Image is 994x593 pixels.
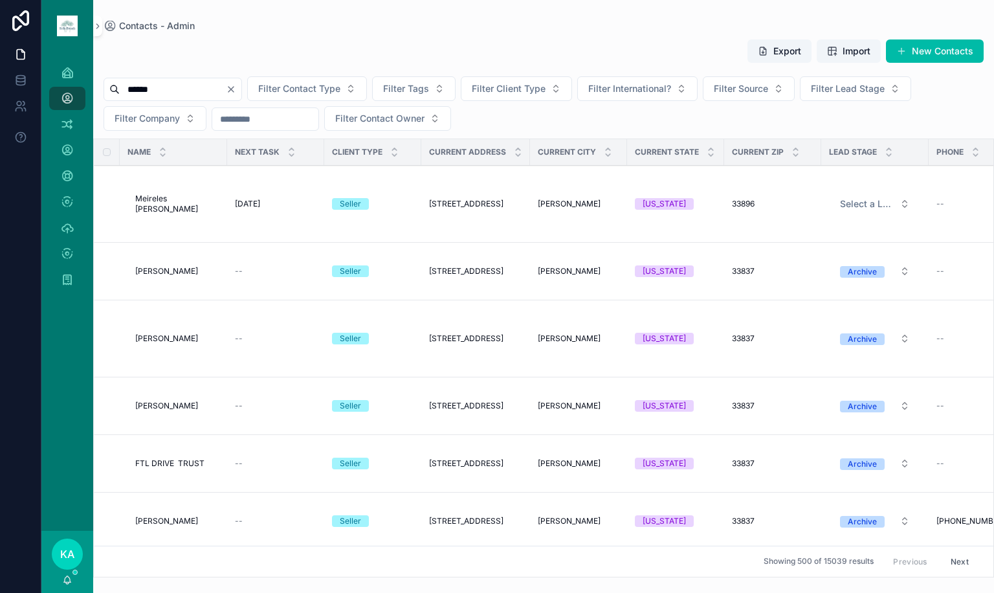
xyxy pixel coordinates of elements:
span: 33837 [732,266,755,276]
span: Current Address [429,147,506,157]
a: Select Button [829,192,921,216]
a: -- [235,266,316,276]
a: Select Button [829,394,921,418]
span: Filter Tags [383,82,429,95]
span: -- [936,458,944,469]
div: Archive [848,266,877,278]
span: KA [60,546,74,562]
span: Name [127,147,151,157]
span: 33837 [732,516,755,526]
button: Select Button [372,76,456,101]
a: 33837 [732,458,813,469]
a: [PERSON_NAME] [135,516,219,526]
a: [US_STATE] [635,515,716,527]
span: Filter Contact Type [258,82,340,95]
span: Contacts - Admin [119,19,195,32]
button: Select Button [830,452,920,475]
img: App logo [57,16,78,36]
a: -- [235,458,316,469]
a: -- [235,401,316,411]
a: [STREET_ADDRESS] [429,333,522,344]
span: Import [843,45,870,58]
a: Select Button [829,326,921,351]
a: [PERSON_NAME] [135,266,219,276]
div: [US_STATE] [643,333,686,344]
button: Next [942,552,978,572]
span: 33837 [732,458,755,469]
span: Filter Company [115,112,180,125]
span: Filter Lead Stage [811,82,885,95]
span: 33837 [732,333,755,344]
span: Lead Stage [829,147,877,157]
a: Select Button [829,451,921,476]
a: Meireles [PERSON_NAME] [135,194,219,214]
a: [PERSON_NAME] [135,401,219,411]
a: [DATE] [235,199,316,209]
a: [PERSON_NAME] [538,401,619,411]
button: Select Button [830,327,920,350]
div: Archive [848,401,877,412]
div: Seller [340,515,361,527]
span: -- [235,333,243,344]
button: Select Button [830,394,920,418]
span: 33896 [732,199,755,209]
a: [STREET_ADDRESS] [429,199,522,209]
a: [PERSON_NAME] [538,266,619,276]
a: [US_STATE] [635,458,716,469]
a: 33837 [732,516,813,526]
span: Filter Source [714,82,768,95]
button: New Contacts [886,39,984,63]
button: Export [747,39,812,63]
a: Seller [332,265,414,277]
button: Select Button [830,509,920,533]
span: -- [235,266,243,276]
span: [DATE] [235,199,260,209]
div: Seller [340,265,361,277]
span: Showing 500 of 15039 results [764,557,874,567]
a: 33896 [732,199,813,209]
span: Filter Contact Owner [335,112,425,125]
a: FTL DRIVE TRUST [135,458,219,469]
a: [US_STATE] [635,400,716,412]
button: Clear [226,84,241,95]
button: Select Button [830,260,920,283]
a: [STREET_ADDRESS] [429,516,522,526]
span: Filter International? [588,82,671,95]
span: Current City [538,147,596,157]
span: [STREET_ADDRESS] [429,401,503,411]
a: Seller [332,198,414,210]
span: [STREET_ADDRESS] [429,199,503,209]
a: [PERSON_NAME] [538,458,619,469]
span: Current State [635,147,699,157]
button: Select Button [324,106,451,131]
span: [PERSON_NAME] [135,266,198,276]
a: 33837 [732,266,813,276]
span: [PERSON_NAME] [135,516,198,526]
span: -- [936,266,944,276]
div: Archive [848,516,877,528]
span: -- [235,401,243,411]
a: [STREET_ADDRESS] [429,266,522,276]
span: [PERSON_NAME] [538,333,601,344]
span: Select a Lead Stage [840,197,894,210]
a: [US_STATE] [635,198,716,210]
span: -- [235,458,243,469]
button: Select Button [703,76,795,101]
button: Select Button [830,192,920,216]
a: 33837 [732,333,813,344]
a: [US_STATE] [635,265,716,277]
span: FTL DRIVE TRUST [135,458,204,469]
a: [STREET_ADDRESS] [429,401,522,411]
div: Archive [848,458,877,470]
span: [PERSON_NAME] [538,458,601,469]
a: Select Button [829,509,921,533]
a: [US_STATE] [635,333,716,344]
div: Seller [340,458,361,469]
a: [PERSON_NAME] [538,333,619,344]
div: Archive [848,333,877,345]
div: [US_STATE] [643,198,686,210]
button: Select Button [461,76,572,101]
span: -- [936,199,944,209]
button: Select Button [577,76,698,101]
